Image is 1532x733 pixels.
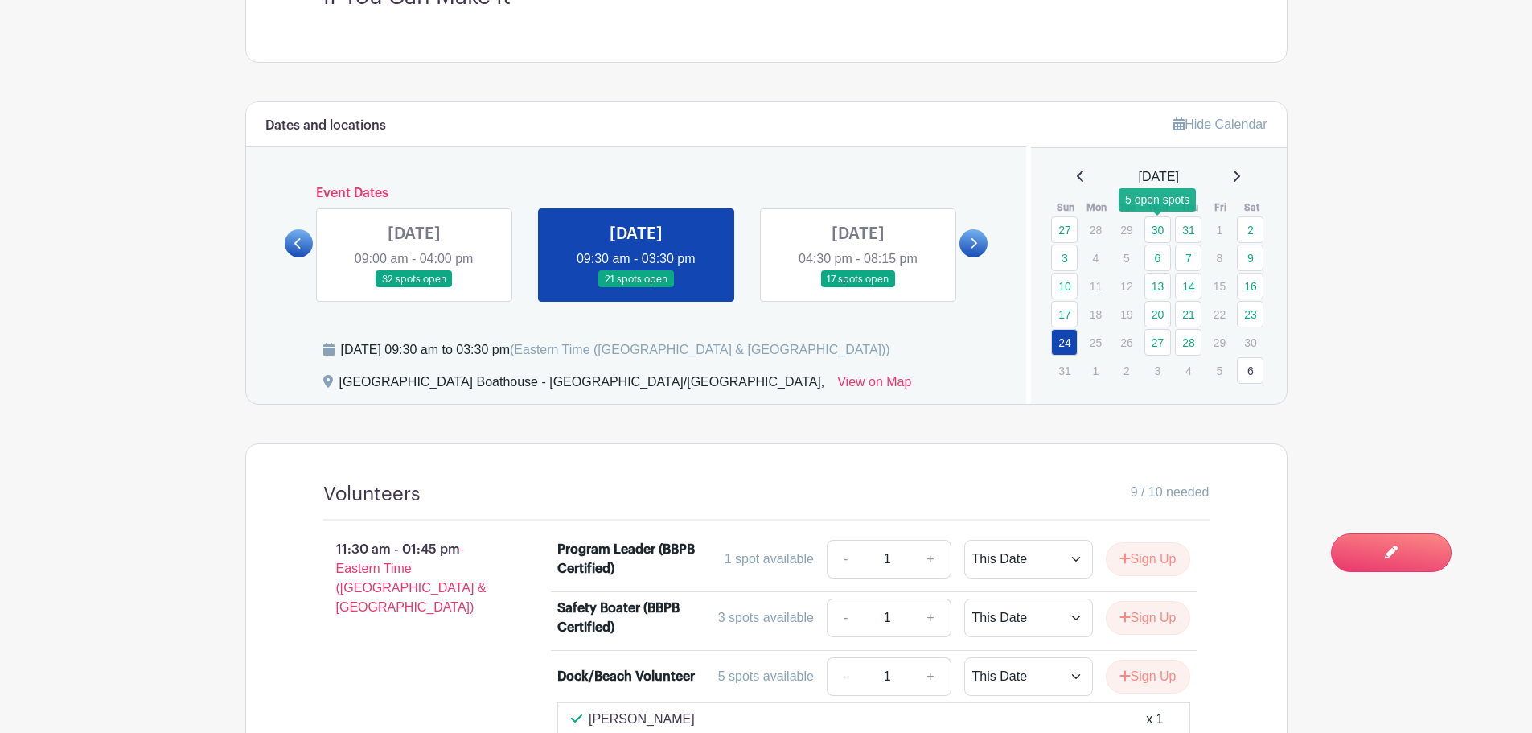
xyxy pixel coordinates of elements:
[1144,358,1171,383] p: 3
[1082,330,1109,355] p: 25
[1113,358,1140,383] p: 2
[1175,245,1201,271] a: 7
[1175,273,1201,299] a: 14
[1237,301,1263,327] a: 23
[1206,358,1233,383] p: 5
[1082,358,1109,383] p: 1
[1051,329,1078,356] a: 24
[1051,216,1078,243] a: 27
[557,599,696,637] div: Safety Boater (BBPB Certified)
[298,533,532,624] p: 11:30 am - 01:45 pm
[1113,245,1140,270] p: 5
[1144,216,1171,243] a: 30
[1131,483,1210,502] span: 9 / 10 needed
[827,599,864,637] a: -
[718,608,814,628] div: 3 spots available
[1112,200,1144,216] th: Tue
[1237,330,1263,355] p: 30
[323,483,421,506] h4: Volunteers
[1237,216,1263,243] a: 2
[1106,601,1190,635] button: Sign Up
[1175,216,1201,243] a: 31
[1144,329,1171,356] a: 27
[313,186,960,201] h6: Event Dates
[557,540,696,579] div: Program Leader (BBPB Certified)
[1206,274,1233,299] p: 15
[1206,217,1233,242] p: 1
[1205,200,1237,216] th: Fri
[1113,274,1140,299] p: 12
[1082,245,1109,270] p: 4
[1051,358,1078,383] p: 31
[718,667,814,686] div: 5 spots available
[1113,217,1140,242] p: 29
[1144,245,1171,271] a: 6
[1082,302,1109,327] p: 18
[1051,301,1078,327] a: 17
[1106,660,1190,694] button: Sign Up
[1237,357,1263,384] a: 6
[339,373,825,398] div: [GEOGRAPHIC_DATA] Boathouse - [GEOGRAPHIC_DATA]/[GEOGRAPHIC_DATA],
[1051,245,1078,271] a: 3
[1144,301,1171,327] a: 20
[1173,117,1267,131] a: Hide Calendar
[1139,167,1179,187] span: [DATE]
[1237,245,1263,271] a: 9
[725,550,814,569] div: 1 spot available
[1175,329,1201,356] a: 28
[837,373,911,398] a: View on Map
[1206,245,1233,270] p: 8
[1082,274,1109,299] p: 11
[1106,542,1190,576] button: Sign Up
[341,340,890,360] div: [DATE] 09:30 am to 03:30 pm
[1113,330,1140,355] p: 26
[1236,200,1267,216] th: Sat
[1146,710,1163,729] div: x 1
[1237,273,1263,299] a: 16
[827,540,864,579] a: -
[1050,200,1082,216] th: Sun
[510,343,890,356] span: (Eastern Time ([GEOGRAPHIC_DATA] & [GEOGRAPHIC_DATA]))
[1175,358,1201,383] p: 4
[910,540,951,579] a: +
[589,710,695,729] p: [PERSON_NAME]
[827,657,864,696] a: -
[1206,302,1233,327] p: 22
[1175,301,1201,327] a: 21
[1113,302,1140,327] p: 19
[265,118,386,134] h6: Dates and locations
[1119,188,1196,212] div: 5 open spots
[1051,273,1078,299] a: 10
[910,599,951,637] a: +
[336,542,487,614] span: - Eastern Time ([GEOGRAPHIC_DATA] & [GEOGRAPHIC_DATA])
[1144,273,1171,299] a: 13
[1206,330,1233,355] p: 29
[910,657,951,696] a: +
[1082,217,1109,242] p: 28
[557,667,695,686] div: Dock/Beach Volunteer
[1082,200,1113,216] th: Mon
